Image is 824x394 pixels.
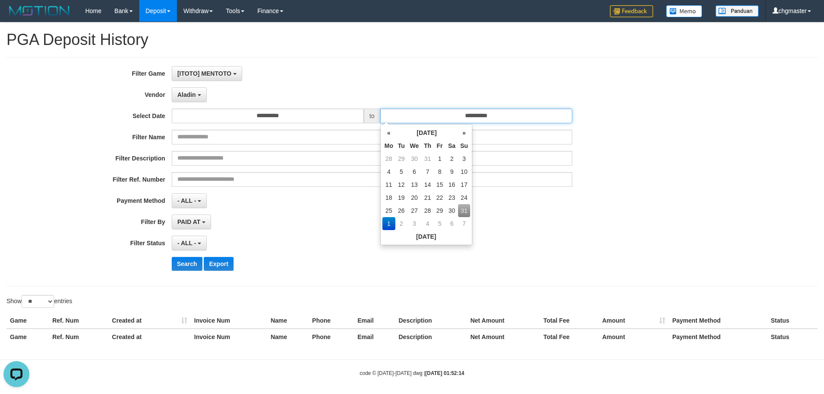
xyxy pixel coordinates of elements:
[382,165,395,178] td: 4
[309,313,354,329] th: Phone
[446,178,458,191] td: 16
[434,139,446,152] th: Fr
[382,139,395,152] th: Mo
[49,329,109,345] th: Ref. Num
[407,139,422,152] th: We
[467,313,540,329] th: Net Amount
[421,139,434,152] th: Th
[382,204,395,217] td: 25
[177,218,200,225] span: PAID AT
[458,165,470,178] td: 10
[204,257,233,271] button: Export
[666,5,702,17] img: Button%20Memo.svg
[421,152,434,165] td: 31
[364,109,380,123] span: to
[407,217,422,230] td: 3
[395,178,407,191] td: 12
[267,329,309,345] th: Name
[421,165,434,178] td: 7
[360,370,465,376] small: code © [DATE]-[DATE] dwg |
[382,126,395,139] th: «
[395,204,407,217] td: 26
[177,91,196,98] span: Aladin
[434,165,446,178] td: 8
[407,178,422,191] td: 13
[354,313,395,329] th: Email
[421,191,434,204] td: 21
[599,329,669,345] th: Amount
[458,139,470,152] th: Su
[172,236,207,250] button: - ALL -
[3,3,29,29] button: Open LiveChat chat widget
[109,313,191,329] th: Created at
[22,295,54,308] select: Showentries
[421,178,434,191] td: 14
[421,217,434,230] td: 4
[610,5,653,17] img: Feedback.jpg
[172,215,211,229] button: PAID AT
[177,70,231,77] span: [ITOTO] MENTOTO
[6,4,72,17] img: MOTION_logo.png
[467,329,540,345] th: Net Amount
[540,313,599,329] th: Total Fee
[407,191,422,204] td: 20
[540,329,599,345] th: Total Fee
[382,152,395,165] td: 28
[458,217,470,230] td: 7
[382,191,395,204] td: 18
[109,329,191,345] th: Created at
[767,329,818,345] th: Status
[395,152,407,165] td: 29
[172,257,202,271] button: Search
[767,313,818,329] th: Status
[354,329,395,345] th: Email
[267,313,309,329] th: Name
[395,191,407,204] td: 19
[177,197,196,204] span: - ALL -
[446,217,458,230] td: 6
[421,204,434,217] td: 28
[6,31,818,48] h1: PGA Deposit History
[599,313,669,329] th: Amount
[446,139,458,152] th: Sa
[395,126,458,139] th: [DATE]
[425,370,464,376] strong: [DATE] 01:52:14
[191,329,267,345] th: Invoice Num
[309,329,354,345] th: Phone
[458,191,470,204] td: 24
[382,230,470,243] th: [DATE]
[669,313,767,329] th: Payment Method
[172,193,207,208] button: - ALL -
[395,139,407,152] th: Tu
[669,329,767,345] th: Payment Method
[395,165,407,178] td: 5
[434,191,446,204] td: 22
[446,204,458,217] td: 30
[458,152,470,165] td: 3
[434,152,446,165] td: 1
[434,217,446,230] td: 5
[177,240,196,247] span: - ALL -
[172,87,207,102] button: Aladin
[407,165,422,178] td: 6
[458,204,470,217] td: 31
[434,204,446,217] td: 29
[407,152,422,165] td: 30
[446,152,458,165] td: 2
[6,313,49,329] th: Game
[395,217,407,230] td: 2
[458,126,470,139] th: »
[715,5,759,17] img: panduan.png
[6,329,49,345] th: Game
[407,204,422,217] td: 27
[395,329,467,345] th: Description
[382,217,395,230] td: 1
[172,66,242,81] button: [ITOTO] MENTOTO
[395,313,467,329] th: Description
[382,178,395,191] td: 11
[458,178,470,191] td: 17
[434,178,446,191] td: 15
[49,313,109,329] th: Ref. Num
[6,295,72,308] label: Show entries
[191,313,267,329] th: Invoice Num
